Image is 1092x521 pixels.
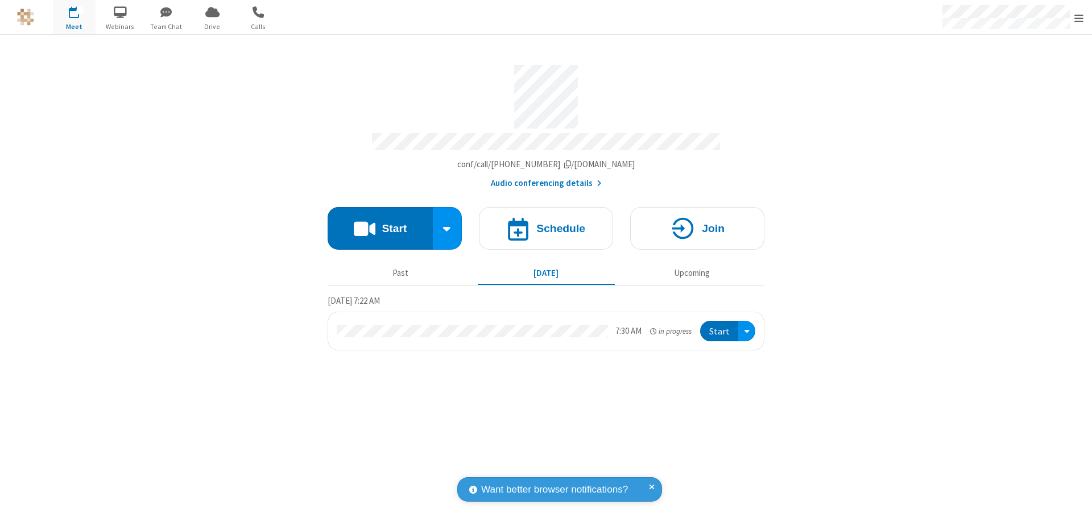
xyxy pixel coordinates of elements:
[536,223,585,234] h4: Schedule
[1064,491,1083,513] iframe: Chat
[328,294,764,351] section: Today's Meetings
[650,326,692,337] em: in progress
[17,9,34,26] img: QA Selenium DO NOT DELETE OR CHANGE
[328,56,764,190] section: Account details
[433,207,462,250] div: Start conference options
[191,22,234,32] span: Drive
[53,22,96,32] span: Meet
[328,207,433,250] button: Start
[491,177,602,190] button: Audio conferencing details
[99,22,142,32] span: Webinars
[615,325,642,338] div: 7:30 AM
[237,22,280,32] span: Calls
[630,207,764,250] button: Join
[457,159,635,169] span: Copy my meeting room link
[457,158,635,171] button: Copy my meeting room linkCopy my meeting room link
[700,321,738,342] button: Start
[328,295,380,306] span: [DATE] 7:22 AM
[481,482,628,497] span: Want better browser notifications?
[623,262,760,284] button: Upcoming
[738,321,755,342] div: Open menu
[382,223,407,234] h4: Start
[478,262,615,284] button: [DATE]
[77,6,84,15] div: 1
[332,262,469,284] button: Past
[479,207,613,250] button: Schedule
[702,223,725,234] h4: Join
[145,22,188,32] span: Team Chat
